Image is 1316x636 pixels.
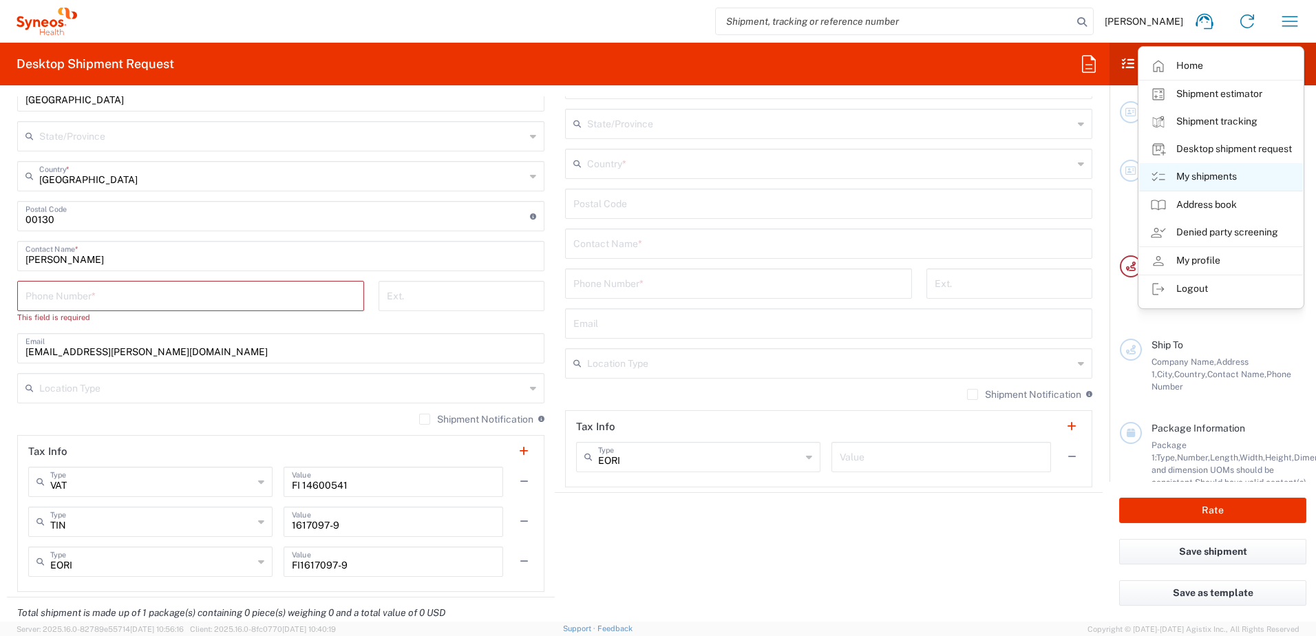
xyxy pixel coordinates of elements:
[17,56,174,72] h2: Desktop Shipment Request
[1122,56,1257,72] h2: Shipment Checklist
[1119,498,1306,523] button: Rate
[1156,452,1177,463] span: Type,
[563,624,597,633] a: Support
[130,625,184,633] span: [DATE] 10:56:16
[576,420,615,434] h2: Tax Info
[17,625,184,633] span: Server: 2025.16.0-82789e55714
[1177,452,1210,463] span: Number,
[1119,580,1306,606] button: Save as template
[419,414,533,425] label: Shipment Notification
[1139,163,1303,191] a: My shipments
[190,625,336,633] span: Client: 2025.16.0-8fc0770
[1195,477,1306,487] span: Should have valid content(s)
[1151,339,1183,350] span: Ship To
[1105,15,1183,28] span: [PERSON_NAME]
[1139,247,1303,275] a: My profile
[1157,369,1174,379] span: City,
[1151,440,1187,463] span: Package 1:
[17,311,364,324] div: This field is required
[1265,452,1294,463] span: Height,
[1139,275,1303,303] a: Logout
[282,625,336,633] span: [DATE] 10:40:19
[1151,357,1216,367] span: Company Name,
[967,389,1081,400] label: Shipment Notification
[1210,452,1240,463] span: Length,
[1139,108,1303,136] a: Shipment tracking
[716,8,1072,34] input: Shipment, tracking or reference number
[1240,452,1265,463] span: Width,
[1139,136,1303,163] a: Desktop shipment request
[1139,81,1303,108] a: Shipment estimator
[1119,539,1306,564] button: Save shipment
[1207,369,1266,379] span: Contact Name,
[1139,219,1303,246] a: Denied party screening
[1151,423,1245,434] span: Package Information
[1139,52,1303,80] a: Home
[1174,369,1207,379] span: Country,
[7,607,456,618] em: Total shipment is made up of 1 package(s) containing 0 piece(s) weighing 0 and a total value of 0...
[28,445,67,458] h2: Tax Info
[1087,623,1299,635] span: Copyright © [DATE]-[DATE] Agistix Inc., All Rights Reserved
[1139,191,1303,219] a: Address book
[597,624,633,633] a: Feedback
